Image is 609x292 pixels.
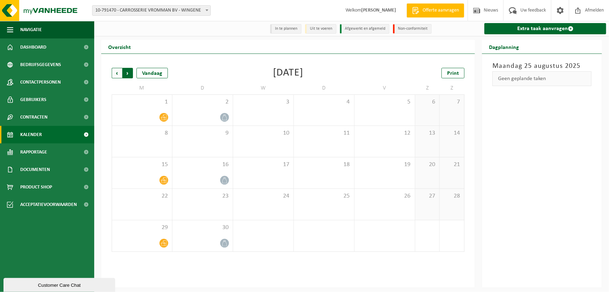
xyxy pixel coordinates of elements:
[116,129,169,137] span: 8
[101,40,138,54] h2: Overzicht
[270,24,302,34] li: In te plannen
[419,98,436,106] span: 6
[484,23,606,34] a: Extra taak aanvragen
[443,192,461,200] span: 28
[20,73,61,91] span: Contactpersonen
[361,8,396,13] strong: [PERSON_NAME]
[20,56,61,73] span: Bedrijfsgegevens
[176,98,229,106] span: 2
[305,24,336,34] li: Uit te voeren
[358,161,411,169] span: 19
[419,161,436,169] span: 20
[176,224,229,232] span: 30
[112,68,122,78] span: Vorige
[441,68,465,78] a: Print
[415,82,440,94] td: Z
[116,224,169,232] span: 29
[421,7,461,14] span: Offerte aanvragen
[358,192,411,200] span: 26
[297,161,351,169] span: 18
[116,161,169,169] span: 15
[176,192,229,200] span: 23
[273,68,303,78] div: [DATE]
[482,40,526,54] h2: Dagplanning
[419,129,436,137] span: 13
[237,192,290,200] span: 24
[237,161,290,169] span: 17
[3,277,117,292] iframe: chat widget
[492,71,592,86] div: Geen geplande taken
[443,129,461,137] span: 14
[20,21,42,38] span: Navigatie
[440,82,465,94] td: Z
[340,24,389,34] li: Afgewerkt en afgemeld
[297,98,351,106] span: 4
[20,126,42,143] span: Kalender
[116,98,169,106] span: 1
[20,161,50,178] span: Documenten
[112,82,172,94] td: M
[443,98,461,106] span: 7
[116,192,169,200] span: 22
[233,82,294,94] td: W
[176,161,229,169] span: 16
[92,5,211,16] span: 10-791470 - CARROSSERIE VROMMAN BV - WINGENE
[122,68,133,78] span: Volgende
[20,178,52,196] span: Product Shop
[92,6,210,15] span: 10-791470 - CARROSSERIE VROMMAN BV - WINGENE
[20,91,46,108] span: Gebruikers
[237,129,290,137] span: 10
[20,38,46,56] span: Dashboard
[20,196,77,213] span: Acceptatievoorwaarden
[407,3,464,17] a: Offerte aanvragen
[358,98,411,106] span: 5
[20,143,47,161] span: Rapportage
[443,161,461,169] span: 21
[20,108,47,126] span: Contracten
[237,98,290,106] span: 3
[297,129,351,137] span: 11
[176,129,229,137] span: 9
[297,192,351,200] span: 25
[136,68,168,78] div: Vandaag
[393,24,432,34] li: Non-conformiteit
[358,129,411,137] span: 12
[447,71,459,76] span: Print
[294,82,355,94] td: D
[172,82,233,94] td: D
[419,192,436,200] span: 27
[492,61,592,71] h3: Maandag 25 augustus 2025
[355,82,415,94] td: V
